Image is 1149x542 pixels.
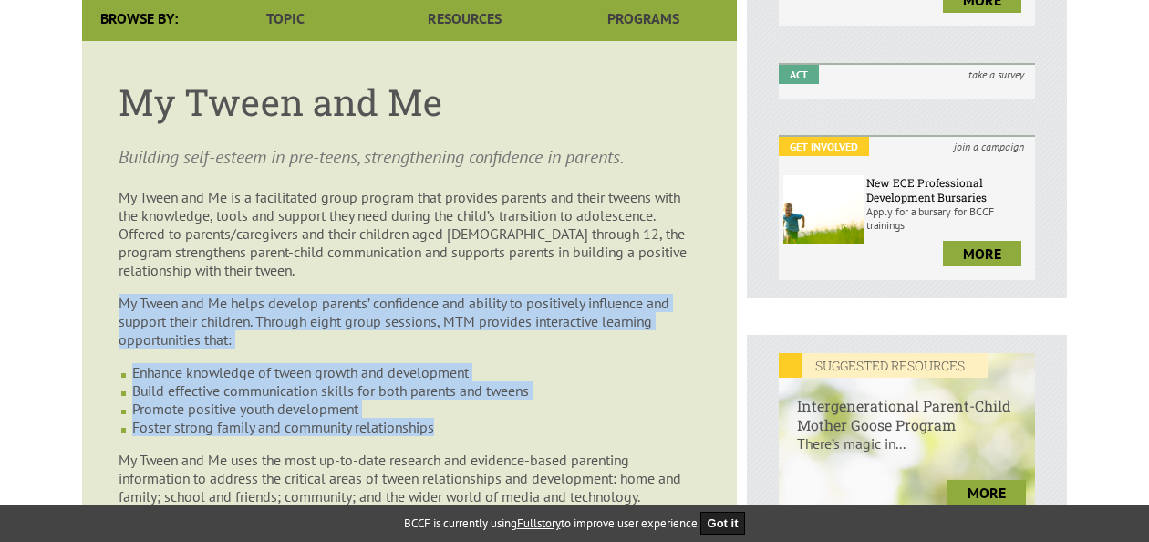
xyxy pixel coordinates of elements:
a: more [943,241,1021,266]
p: Building self-esteem in pre-teens, strengthening confidence in parents. [119,144,700,170]
a: Fullstory [517,516,561,531]
li: Foster strong family and community relationships [132,418,700,436]
em: Act [779,65,819,84]
em: SUGGESTED RESOURCES [779,353,988,378]
p: There’s magic in... [779,434,1035,471]
i: take a survey [957,65,1035,84]
i: join a campaign [943,137,1035,156]
li: Build effective communication skills for both parents and tweens [132,381,700,400]
p: Apply for a bursary for BCCF trainings [866,204,1030,232]
li: Promote positive youth development [132,400,700,418]
a: more [947,480,1026,506]
h6: New ECE Professional Development Bursaries [866,175,1030,204]
h6: Intergenerational Parent-Child Mother Goose Program [779,378,1035,434]
li: Enhance knowledge of tween growth and development [132,363,700,381]
p: My Tween and Me helps develop parents’ confidence and ability to positively influence and support... [119,294,700,349]
button: Got it [700,512,746,535]
em: Get Involved [779,137,869,156]
h1: My Tween and Me [119,78,700,126]
p: My Tween and Me is a facilitated group program that provides parents and their tweens with the kn... [119,188,700,279]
